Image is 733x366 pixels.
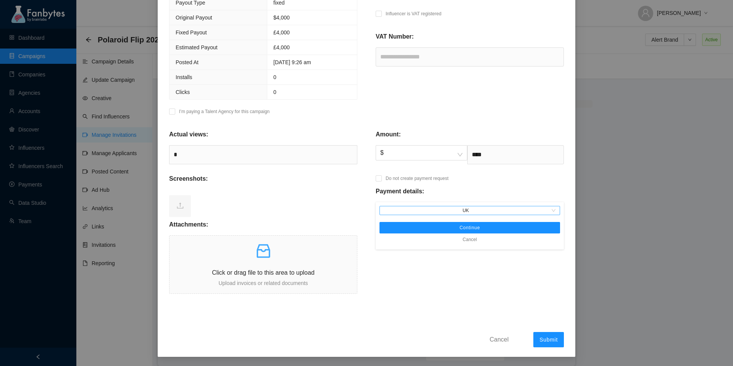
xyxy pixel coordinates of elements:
span: Cancel [489,335,509,344]
button: Cancel [457,233,483,246]
p: Actual views: [169,130,208,139]
span: £4,000 [273,44,290,50]
span: Original Payout [176,15,212,21]
span: £4,000 [273,29,290,36]
p: VAT Number: [376,32,414,41]
span: Installs [176,74,192,80]
span: $ 4,000 [273,15,290,21]
p: Influencer is VAT registered [386,10,441,18]
button: Cancel [484,333,514,345]
p: Click or drag file to this area to upload [170,268,357,277]
span: UK [383,206,557,215]
button: Submit [533,332,564,347]
span: Estimated Payout [176,44,218,50]
span: 0 [273,89,276,95]
span: Posted At [176,59,199,65]
button: Continue [379,222,560,233]
p: Do not create payment request [386,175,449,182]
p: I’m paying a Talent Agency for this campaign [179,108,270,115]
span: inboxClick or drag file to this area to uploadUpload invoices or related documents [170,236,357,293]
span: upload [176,202,184,209]
span: Cancel [463,236,477,243]
span: inbox [254,242,273,260]
span: [DATE] 9:26 am [273,59,311,65]
p: Attachments: [169,220,208,229]
p: Amount: [376,130,401,139]
p: Upload invoices or related documents [170,279,357,287]
span: Submit [539,337,558,343]
span: $ [380,146,463,160]
span: Continue [460,225,480,231]
p: Payment details: [376,187,424,196]
p: Screenshots: [169,174,208,183]
span: Clicks [176,89,190,95]
span: Fixed Payout [176,29,207,36]
span: 0 [273,74,276,80]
